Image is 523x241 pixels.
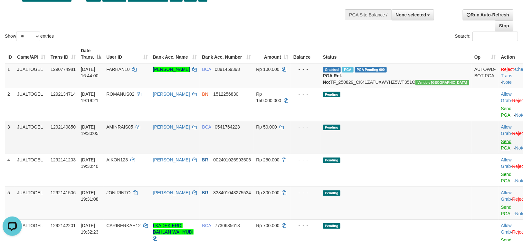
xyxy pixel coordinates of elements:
[320,63,472,88] td: TF_250829_CK41ZATUXWYHZ5WT351O
[5,32,54,41] label: Show entries
[455,32,518,41] label: Search:
[472,45,499,63] th: Op: activate to sort column ascending
[495,20,513,31] a: Stop
[472,63,499,88] td: AUTOWD-BOT-PGA
[501,190,512,202] span: ·
[51,223,76,228] span: 1292142201
[501,92,512,103] span: ·
[14,121,48,154] td: JUALTOGEL
[291,45,320,63] th: Balance
[48,45,78,63] th: Trans ID: activate to sort column ascending
[215,67,240,72] span: Copy 0891459393 to clipboard
[256,67,279,72] span: Rp 100.000
[14,63,48,88] td: JUALTOGEL
[342,67,353,72] span: Marked by biranggota2
[501,205,512,216] a: Send PGA
[256,157,279,162] span: Rp 250.000
[392,9,434,20] button: None selected
[153,223,194,235] a: I KADEK ERDI DAHLAN WAHYUDI
[502,80,512,85] a: Note
[153,157,190,162] a: [PERSON_NAME]
[5,45,14,63] th: ID
[501,190,512,202] a: Allow Grab
[501,157,512,169] span: ·
[293,66,318,72] div: - - -
[501,124,512,136] span: ·
[501,223,512,235] span: ·
[81,190,99,202] span: [DATE] 19:31:08
[501,139,512,150] a: Send PGA
[106,67,129,72] span: FARHAN10
[81,67,99,78] span: [DATE] 16:44:00
[323,158,340,163] span: Pending
[215,223,240,228] span: Copy 7730635618 to clipboard
[51,92,76,97] span: 1292134714
[5,88,14,121] td: 2
[293,189,318,196] div: - - -
[202,124,211,130] span: BCA
[14,187,48,219] td: JUALTOGEL
[323,223,340,229] span: Pending
[153,124,190,130] a: [PERSON_NAME]
[501,223,512,235] a: Allow Grab
[323,73,342,85] b: PGA Ref. No:
[323,67,341,72] span: Grabbed
[396,12,426,17] span: None selected
[202,92,210,97] span: BNI
[415,80,469,85] span: Vendor URL: https://checkout4.1velocity.biz
[501,124,512,136] a: Allow Grab
[106,157,128,162] span: AIKON123
[323,125,340,130] span: Pending
[106,190,130,195] span: JONIRINTO
[256,190,279,195] span: Rp 300.000
[323,92,340,97] span: Pending
[200,45,254,63] th: Bank Acc. Number: activate to sort column ascending
[153,67,190,72] a: [PERSON_NAME]
[501,172,512,183] a: Send PGA
[256,223,279,228] span: Rp 700.000
[104,45,150,63] th: User ID: activate to sort column ascending
[81,157,99,169] span: [DATE] 19:30:40
[5,121,14,154] td: 3
[293,91,318,97] div: - - -
[106,223,141,228] span: CARIBERKAH12
[153,92,190,97] a: [PERSON_NAME]
[345,9,391,20] div: PGA Site Balance /
[214,92,239,97] span: Copy 1512256830 to clipboard
[501,92,512,103] a: Allow Grab
[51,190,76,195] span: 1292141506
[501,157,512,169] a: Allow Grab
[81,223,99,235] span: [DATE] 19:32:23
[51,157,76,162] span: 1292141203
[5,187,14,219] td: 5
[293,124,318,130] div: - - -
[501,106,512,118] a: Send PGA
[256,92,281,103] span: Rp 150.000.000
[355,67,387,72] span: PGA Pending
[14,154,48,187] td: JUALTOGEL
[323,190,340,196] span: Pending
[293,222,318,229] div: - - -
[215,124,240,130] span: Copy 0541764223 to clipboard
[463,9,513,20] a: Run Auto-Refresh
[14,88,48,121] td: JUALTOGEL
[5,63,14,88] td: 1
[214,190,251,195] span: Copy 338401043275534 to clipboard
[293,157,318,163] div: - - -
[501,67,514,72] a: Reject
[3,3,22,22] button: Open LiveChat chat widget
[81,124,99,136] span: [DATE] 19:30:05
[320,45,472,63] th: Status
[253,45,291,63] th: Amount: activate to sort column ascending
[106,92,134,97] span: ROMANUS02
[81,92,99,103] span: [DATE] 19:19:21
[202,157,210,162] span: BRI
[78,45,104,63] th: Date Trans.: activate to sort column descending
[51,124,76,130] span: 1292140850
[214,157,251,162] span: Copy 002401026993506 to clipboard
[16,32,40,41] select: Showentries
[256,124,277,130] span: Rp 50.000
[202,190,210,195] span: BRI
[150,45,200,63] th: Bank Acc. Name: activate to sort column ascending
[153,190,190,195] a: [PERSON_NAME]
